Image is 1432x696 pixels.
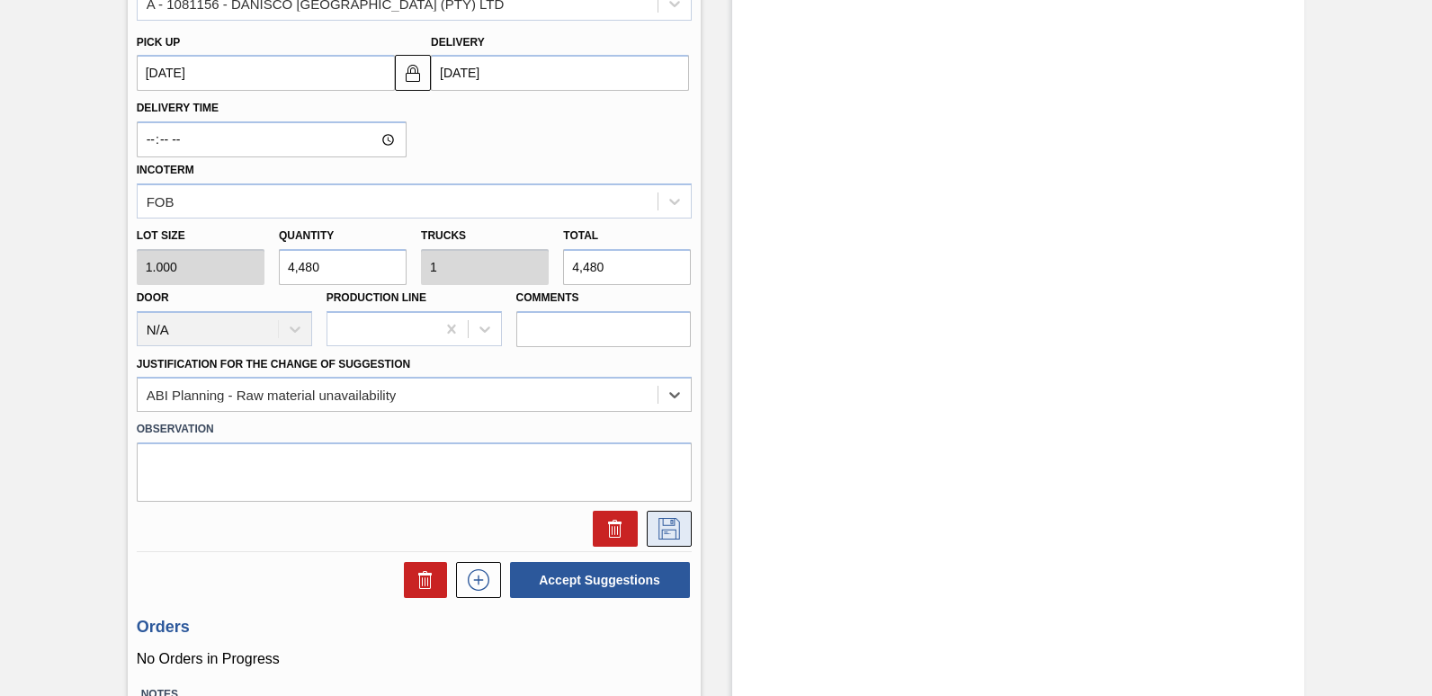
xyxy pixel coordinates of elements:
[147,193,175,209] div: FOB
[137,291,169,304] label: Door
[137,95,407,121] label: Delivery Time
[421,229,466,242] label: Trucks
[395,562,447,598] div: Delete Suggestions
[137,55,395,91] input: mm/dd/yyyy
[137,618,692,637] h3: Orders
[137,651,692,667] p: No Orders in Progress
[516,285,692,311] label: Comments
[137,164,194,176] label: Incoterm
[431,36,485,49] label: Delivery
[501,560,692,600] div: Accept Suggestions
[402,62,424,84] img: locked
[563,229,598,242] label: Total
[137,358,410,370] label: Justification for the Change of Suggestion
[431,55,689,91] input: mm/dd/yyyy
[638,511,692,547] div: Save Suggestion
[584,511,638,547] div: Delete Suggestion
[447,562,501,598] div: New suggestion
[137,36,181,49] label: Pick up
[395,55,431,91] button: locked
[279,229,334,242] label: Quantity
[137,223,264,249] label: Lot size
[327,291,426,304] label: Production Line
[147,388,397,403] div: ABI Planning - Raw material unavailability
[137,416,692,442] label: Observation
[510,562,690,598] button: Accept Suggestions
